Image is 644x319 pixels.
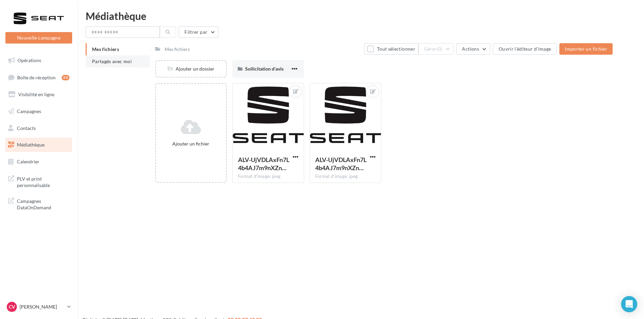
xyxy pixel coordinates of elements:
[493,43,557,55] button: Ouvrir l'éditeur d'image
[156,65,226,72] div: Ajouter un dossier
[315,174,376,180] div: Format d'image: jpeg
[20,303,64,310] p: [PERSON_NAME]
[621,296,637,312] div: Open Intercom Messenger
[165,46,190,53] div: Mes fichiers
[4,121,74,135] a: Contacts
[17,196,69,211] span: Campagnes DataOnDemand
[4,70,74,85] a: Boîte de réception95
[238,156,289,171] span: ALV-UjVDLAxFn7L4b4AJ7m9nXZn6EyHYDR7DbZl-luTwgGR_lUxHOlS8
[4,194,74,214] a: Campagnes DataOnDemand
[565,46,607,52] span: Importer un fichier
[17,74,56,80] span: Boîte de réception
[462,46,479,52] span: Actions
[17,108,41,114] span: Campagnes
[92,58,132,64] span: Partagés avec moi
[62,75,69,80] div: 95
[4,104,74,118] a: Campagnes
[9,303,15,310] span: CV
[418,43,454,55] button: Gérer(0)
[437,46,443,52] span: (0)
[456,43,490,55] button: Actions
[4,53,74,68] a: Opérations
[4,87,74,102] a: Visibilité en ligne
[4,171,74,191] a: PLV et print personnalisable
[17,159,39,164] span: Calendrier
[5,32,72,44] button: Nouvelle campagne
[17,174,69,189] span: PLV et print personnalisable
[18,91,54,97] span: Visibilité en ligne
[86,11,636,21] div: Médiathèque
[4,138,74,152] a: Médiathèque
[17,125,36,131] span: Contacts
[238,174,298,180] div: Format d'image: jpeg
[559,43,613,55] button: Importer un fichier
[315,156,367,171] span: ALV-UjVDLAxFn7L4b4AJ7m9nXZn6EyHYDR7DbZl-luTwgGR_lUxHOlS8
[4,155,74,169] a: Calendrier
[159,140,223,147] div: Ajouter un fichier
[92,46,119,52] span: Mes fichiers
[364,43,418,55] button: Tout sélectionner
[245,66,284,72] span: Sollicitation d'avis
[5,300,72,313] a: CV [PERSON_NAME]
[18,57,41,63] span: Opérations
[179,26,218,38] button: Filtrer par
[17,142,45,148] span: Médiathèque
